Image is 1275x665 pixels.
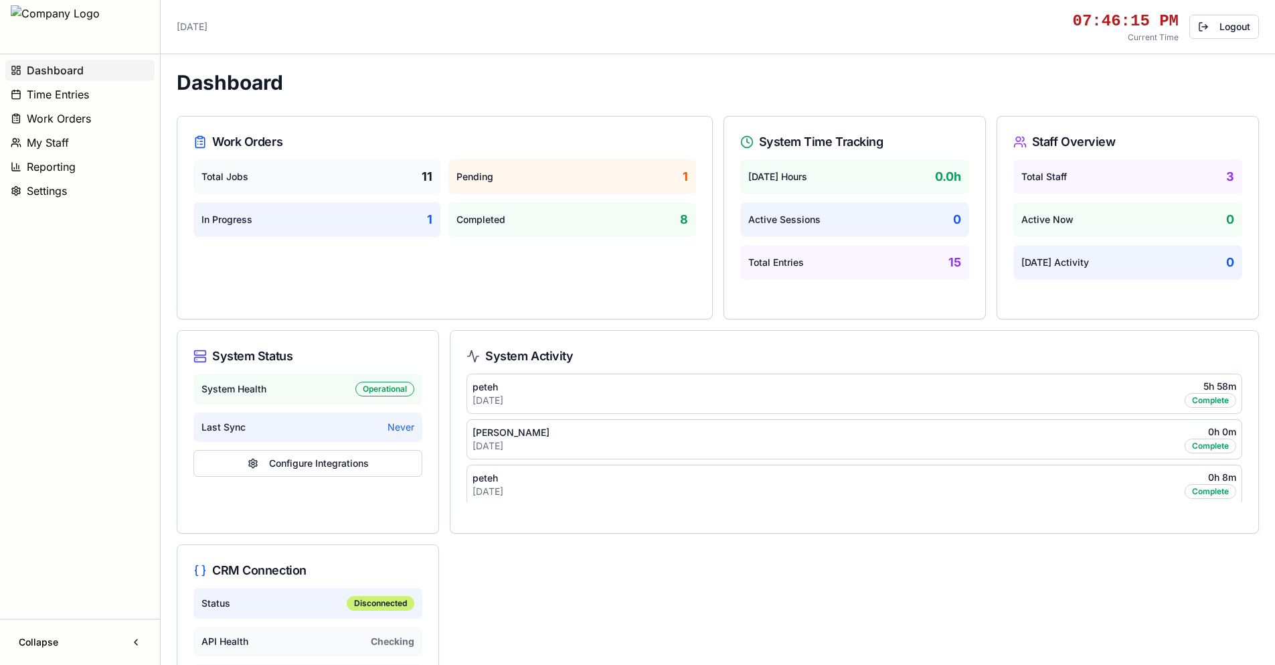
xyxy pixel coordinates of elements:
span: Total Staff [1021,170,1067,183]
button: Dashboard [5,60,155,81]
span: Total Entries [748,256,804,269]
span: 1 [683,167,688,186]
span: Pending [456,170,493,183]
span: 15 [948,253,961,272]
button: Settings [5,180,155,202]
span: Never [388,421,414,434]
button: Collapse [11,630,149,654]
span: API Health [201,635,248,648]
div: 0h 0m [1185,425,1236,439]
span: 0 [1226,253,1234,272]
div: peteh [473,380,503,394]
span: Collapse [19,636,58,649]
span: My Staff [27,135,69,151]
div: System Status [193,347,422,366]
div: Complete [1185,393,1236,408]
img: Company Logo [11,5,100,48]
div: disconnected [347,596,414,611]
span: Status [201,597,230,610]
span: 0.0 h [935,167,961,186]
span: In Progress [201,213,252,226]
span: Settings [27,183,67,199]
div: [DATE] [473,485,503,498]
span: System Health [201,382,266,396]
div: 5h 58m [1185,380,1236,393]
div: System Time Tracking [740,133,969,151]
button: My Staff [5,132,155,153]
span: 3 [1226,167,1234,186]
h1: Dashboard [177,70,283,94]
span: 0 [1226,210,1234,229]
span: 11 [422,167,432,186]
span: Active Now [1021,213,1074,226]
button: Logout [1189,15,1259,39]
span: checking [371,635,414,648]
span: Active Sessions [748,213,821,226]
span: Completed [456,213,505,226]
div: 0h 8m [1185,471,1236,484]
span: 1 [427,210,432,229]
div: Work Orders [193,133,696,151]
div: peteh [473,471,503,485]
button: Work Orders [5,108,155,129]
span: 8 [680,210,688,229]
div: [DATE] [473,439,549,453]
div: Complete [1185,439,1236,453]
span: [DATE] Hours [748,170,807,183]
span: Work Orders [27,110,91,127]
div: [DATE] [473,394,503,407]
span: 0 [953,210,961,229]
div: Staff Overview [1013,133,1242,151]
div: System Activity [466,347,1242,366]
button: Time Entries [5,84,155,105]
span: Time Entries [27,86,89,102]
div: Complete [1185,484,1236,499]
button: Configure Integrations [193,450,422,477]
div: 07:46:15 PM [1073,11,1179,32]
button: Reporting [5,156,155,177]
span: Dashboard [27,62,84,78]
span: Reporting [27,159,76,175]
span: Total Jobs [201,170,248,183]
div: [PERSON_NAME] [473,426,549,439]
p: [DATE] [177,20,207,33]
div: Operational [355,382,414,396]
div: CRM Connection [193,561,422,580]
span: Last Sync [201,421,246,434]
span: [DATE] Activity [1021,256,1089,269]
p: Current Time [1073,32,1179,43]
